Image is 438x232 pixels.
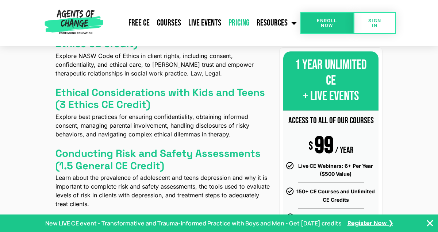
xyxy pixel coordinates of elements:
a: Courses [153,14,185,32]
a: Enroll Now [300,12,354,34]
div: ACCESS TO ALL OF OUR COURSES [286,112,376,129]
a: Resources [253,14,300,32]
span: SIGN IN [365,18,384,28]
a: Conducting Risk and Safety Assessments (1.5 General CE Credit) [55,147,270,172]
a: Live Events [185,14,225,32]
a: SIGN IN [354,12,396,34]
p: Learn about the prevalence of adolescent and teens depression and why it is important to complete... [55,173,270,208]
p: Explore NASW Code of Ethics in client rights, including consent, confidentiality, and ethical car... [55,51,270,78]
nav: Menu [106,14,301,32]
a: Register Now ❯ [347,219,393,227]
li: 150+ CE Courses and Unlimited CE Credits [286,187,376,204]
a: Ethical Considerations with Kids and Teens (3 Ethics CE Credit) [55,86,270,111]
a: Free CE [125,14,153,32]
span: $ [308,142,313,150]
li: Live CE Webinars: 6+ Per Year ($500 Value) [286,162,376,178]
a: Client Rights and the Code of Ethics (1.5 Ethics CE Credit) [55,26,270,50]
p: Explore best practices for ensuring confidentiality, obtaining informed consent, managing parenta... [55,112,270,139]
p: New LIVE CE event - Transformative and Trauma-informed Practice with Boys and Men - Get [DATE] cr... [45,219,342,228]
li: ASWB ACE and NBCC Approved [286,213,376,223]
div: 99 [315,142,334,150]
div: 1 YEAR UNLIMITED CE + LIVE EVENTS [283,51,379,111]
div: / YEAR [335,146,354,154]
span: Enroll Now [312,18,342,28]
button: Close Banner [426,219,434,228]
a: Pricing [225,14,253,32]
